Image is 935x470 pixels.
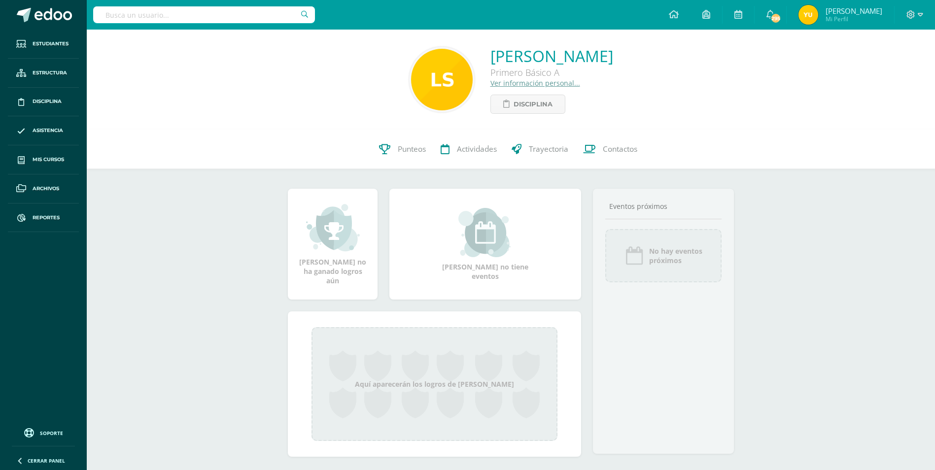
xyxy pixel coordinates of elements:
span: Estudiantes [33,40,69,48]
span: Soporte [40,430,63,436]
span: Disciplina [514,95,553,113]
a: Asistencia [8,116,79,145]
a: Archivos [8,174,79,203]
a: [PERSON_NAME] [490,45,613,67]
span: Cerrar panel [28,457,65,464]
span: Trayectoria [529,144,568,154]
span: Disciplina [33,98,62,105]
div: [PERSON_NAME] no ha ganado logros aún [298,203,368,285]
a: Punteos [372,130,433,169]
div: Eventos próximos [605,201,722,211]
div: Primero Básico A [490,67,613,78]
img: achievement_small.png [306,203,360,252]
span: Archivos [33,185,59,193]
a: Estudiantes [8,30,79,59]
a: Disciplina [490,95,565,114]
a: Contactos [576,130,645,169]
img: event_icon.png [624,246,644,266]
a: Estructura [8,59,79,88]
span: Actividades [457,144,497,154]
span: Reportes [33,214,60,222]
input: Busca un usuario... [93,6,315,23]
span: Punteos [398,144,426,154]
img: 2b9ee0f0dfd2c5c8a2ff56472ff285c8.png [411,49,473,110]
span: Asistencia [33,127,63,134]
span: Mi Perfil [826,15,882,23]
a: Reportes [8,203,79,233]
a: Actividades [433,130,504,169]
span: Contactos [603,144,637,154]
span: 295 [770,13,781,24]
div: Aquí aparecerán los logros de [PERSON_NAME] [312,327,557,441]
a: Disciplina [8,88,79,117]
img: event_small.png [458,208,512,257]
a: Mis cursos [8,145,79,174]
span: Estructura [33,69,67,77]
img: ffb4b55e764c5bd545a2672b87c12a4f.png [798,5,818,25]
span: Mis cursos [33,156,64,164]
span: [PERSON_NAME] [826,6,882,16]
a: Trayectoria [504,130,576,169]
a: Soporte [12,426,75,439]
a: Ver información personal... [490,78,580,88]
div: [PERSON_NAME] no tiene eventos [436,208,535,281]
span: No hay eventos próximos [649,246,702,265]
